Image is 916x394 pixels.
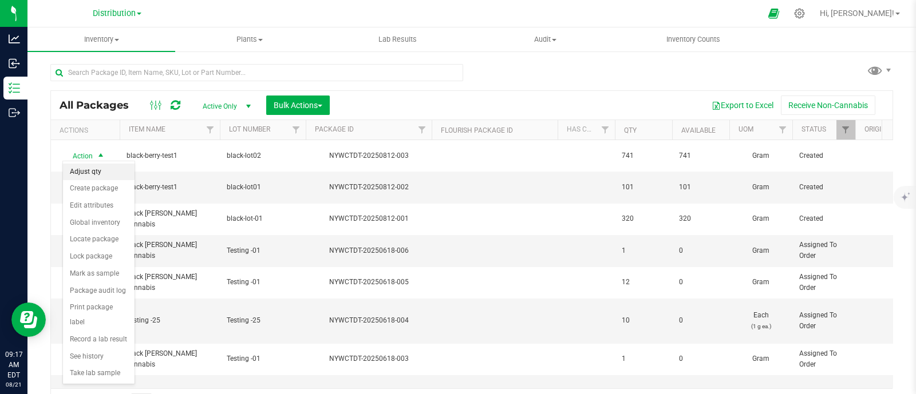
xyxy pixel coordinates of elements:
[323,27,471,51] a: Lab Results
[315,125,354,133] a: Package ID
[63,248,135,265] li: Lock package
[736,245,785,256] span: Gram
[622,182,665,193] span: 101
[799,182,848,193] span: Created
[739,125,753,133] a: UOM
[736,150,785,161] span: Gram
[63,231,135,248] li: Locate package
[736,321,785,332] p: (1 g ea.)
[304,182,433,193] div: NYWCTDT-20250812-002
[5,349,22,380] p: 09:17 AM EDT
[129,125,165,133] a: Item Name
[799,272,848,293] span: Assigned To Order
[127,315,213,326] span: Testing -25
[836,120,855,140] a: Filter
[127,272,213,293] span: Black [PERSON_NAME] cannabis
[63,365,135,382] li: Take lab sample
[736,277,785,288] span: Gram
[63,299,135,331] li: Print package label
[596,120,615,140] a: Filter
[229,125,270,133] a: Lot Number
[679,213,722,224] span: 320
[201,120,220,140] a: Filter
[622,315,665,326] span: 10
[63,348,135,365] li: See history
[227,353,299,364] span: Testing -01
[63,214,135,232] li: Global inventory
[781,95,875,115] button: Receive Non-Cannabis
[63,164,135,181] li: Adjust qty
[799,150,848,161] span: Created
[94,148,108,164] span: select
[820,9,894,18] span: Hi, [PERSON_NAME]!
[227,315,299,326] span: Testing -25
[127,240,213,261] span: Black [PERSON_NAME] cannabis
[127,150,213,161] span: black-berry-test1
[773,120,792,140] a: Filter
[63,265,135,282] li: Mark as sample
[736,213,785,224] span: Gram
[799,213,848,224] span: Created
[679,353,722,364] span: 0
[27,34,175,45] span: Inventory
[792,8,807,19] div: Manage settings
[799,240,848,261] span: Assigned To Order
[679,277,722,288] span: 0
[60,126,115,134] div: Actions
[704,95,781,115] button: Export to Excel
[93,9,136,18] span: Distribution
[472,34,618,45] span: Audit
[471,27,619,51] a: Audit
[60,99,140,112] span: All Packages
[266,95,330,115] button: Bulk Actions
[304,277,433,288] div: NYWCTDT-20250618-005
[304,245,433,256] div: NYWCTDT-20250618-006
[679,150,722,161] span: 741
[622,353,665,364] span: 1
[63,331,135,348] li: Record a lab result
[681,126,716,134] a: Available
[227,277,299,288] span: Testing -01
[799,310,848,332] span: Assigned To Order
[413,120,432,140] a: Filter
[63,180,135,197] li: Create package
[27,27,175,51] a: Inventory
[363,34,432,45] span: Lab Results
[9,107,20,118] inline-svg: Outbound
[651,34,736,45] span: Inventory Counts
[801,125,826,133] a: Status
[50,64,463,81] input: Search Package ID, Item Name, SKU, Lot or Part Number...
[736,182,785,193] span: Gram
[558,120,615,140] th: Has COA
[62,148,93,164] span: Action
[761,2,787,25] span: Open Ecommerce Menu
[799,348,848,370] span: Assigned To Order
[127,208,213,230] span: Black [PERSON_NAME] cannabis
[227,245,299,256] span: Testing -01
[679,315,722,326] span: 0
[304,150,433,161] div: NYWCTDT-20250812-003
[127,182,213,193] span: black-berry-test1
[622,213,665,224] span: 320
[9,58,20,69] inline-svg: Inbound
[227,182,299,193] span: black-lot01
[622,150,665,161] span: 741
[304,315,433,326] div: NYWCTDT-20250618-004
[441,126,513,134] a: Flourish Package ID
[9,33,20,45] inline-svg: Analytics
[11,303,46,337] iframe: Resource center
[5,380,22,389] p: 08/21
[227,150,299,161] span: black-lot02
[304,353,433,364] div: NYWCTDT-20250618-003
[624,126,637,134] a: Qty
[63,282,135,300] li: Package audit log
[127,348,213,370] span: Black [PERSON_NAME] cannabis
[227,213,299,224] span: black-lot-01
[175,27,323,51] a: Plants
[736,310,785,332] span: Each
[274,101,322,110] span: Bulk Actions
[9,82,20,94] inline-svg: Inventory
[622,245,665,256] span: 1
[622,277,665,288] span: 12
[679,245,722,256] span: 0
